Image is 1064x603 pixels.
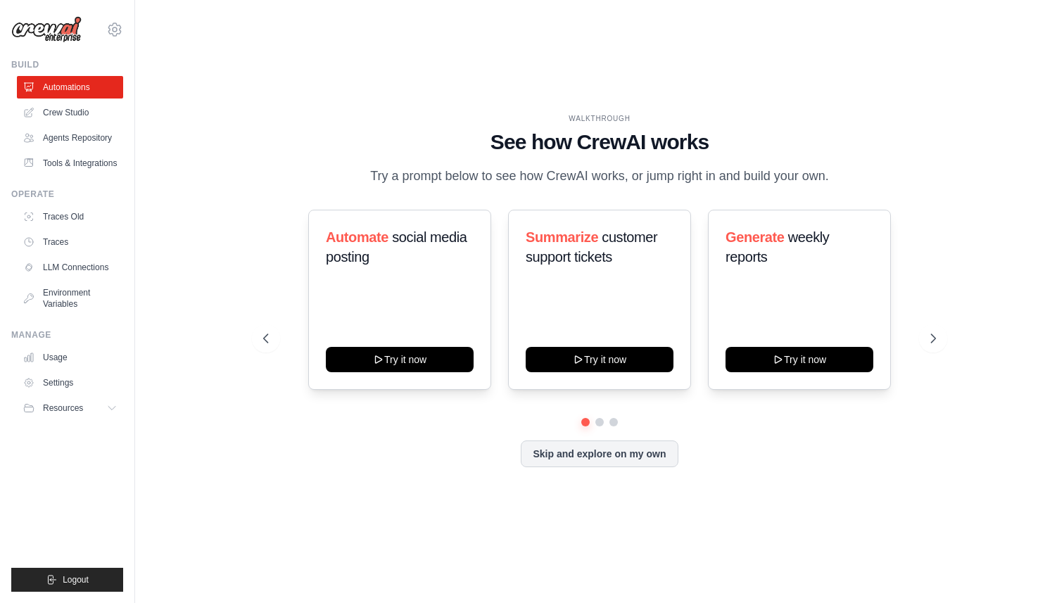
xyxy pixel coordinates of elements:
span: Logout [63,574,89,585]
h1: See how CrewAI works [263,129,937,155]
button: Try it now [326,347,474,372]
p: Try a prompt below to see how CrewAI works, or jump right in and build your own. [363,166,836,186]
button: Logout [11,568,123,592]
button: Try it now [726,347,873,372]
img: Logo [11,16,82,43]
a: LLM Connections [17,256,123,279]
span: social media posting [326,229,467,265]
button: Try it now [526,347,673,372]
a: Traces [17,231,123,253]
span: Generate [726,229,785,245]
div: WALKTHROUGH [263,113,937,124]
span: weekly reports [726,229,829,265]
div: Manage [11,329,123,341]
a: Usage [17,346,123,369]
a: Traces Old [17,205,123,228]
a: Crew Studio [17,101,123,124]
span: Resources [43,402,83,414]
span: customer support tickets [526,229,657,265]
div: Build [11,59,123,70]
span: Automate [326,229,388,245]
div: Operate [11,189,123,200]
a: Agents Repository [17,127,123,149]
button: Skip and explore on my own [521,440,678,467]
a: Environment Variables [17,281,123,315]
span: Summarize [526,229,598,245]
button: Resources [17,397,123,419]
a: Settings [17,372,123,394]
a: Automations [17,76,123,99]
a: Tools & Integrations [17,152,123,174]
